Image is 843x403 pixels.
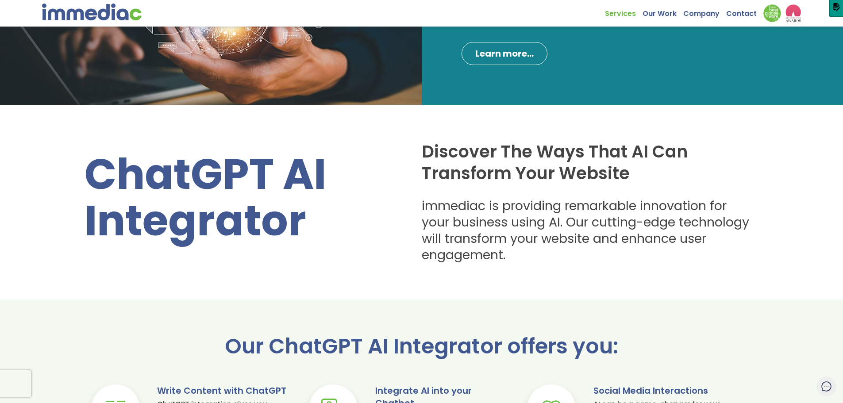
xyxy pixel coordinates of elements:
img: Down [763,4,781,22]
h1: ChatGPT AI Integrator [85,151,395,244]
h2: Discover The Ways That AI Can Transform Your Website [422,141,752,184]
span: Our ChatGPT AI Integrator offers you: [225,331,618,361]
h3: Write Content with ChatGPT [157,384,287,397]
img: immediac [42,4,142,20]
a: Services [605,4,643,18]
img: logo2_wea_nobg.webp [785,4,801,22]
h3: immediac is providing remarkable innovation for your business using AI. Our cutting-edge technolo... [422,198,752,264]
a: Contact [726,4,763,18]
h3: Social Media Interactions [593,384,723,397]
a: Learn more... [462,42,547,65]
a: Our Work [643,4,683,18]
a: Company [683,4,726,18]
